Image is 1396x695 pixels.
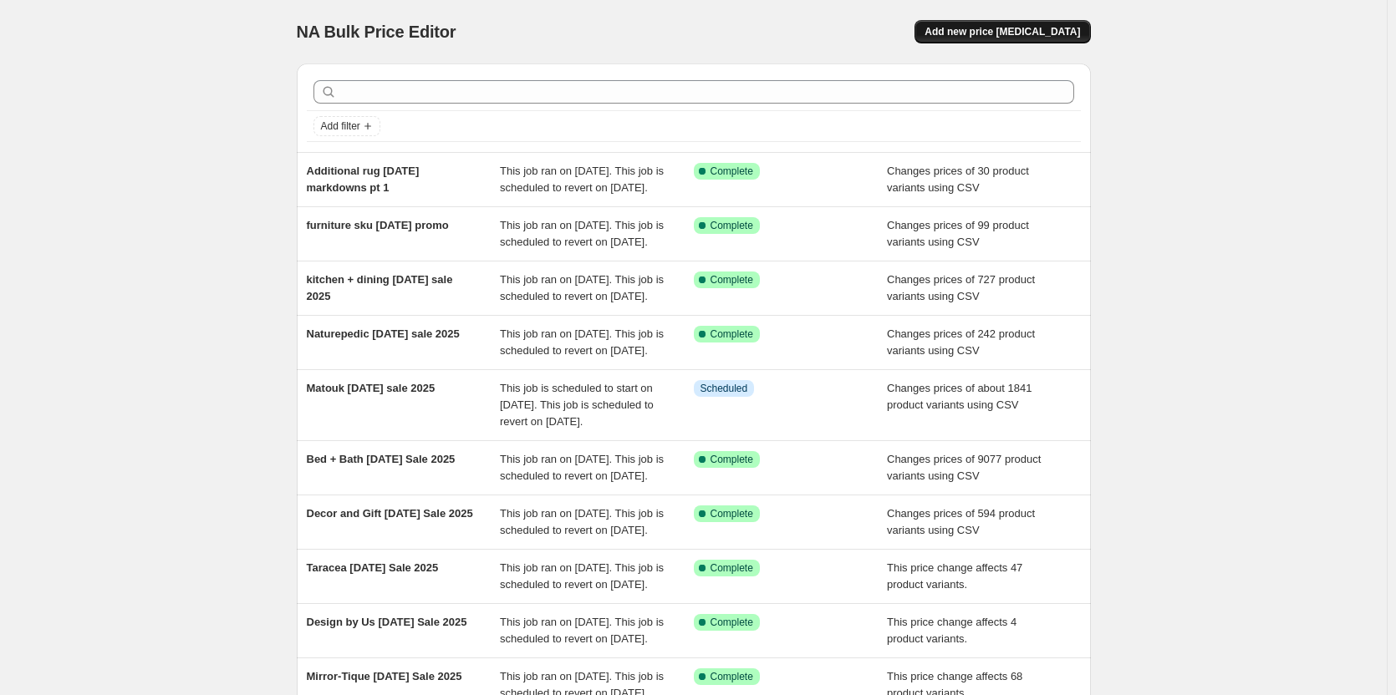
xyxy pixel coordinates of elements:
[711,507,753,520] span: Complete
[500,616,664,645] span: This job ran on [DATE]. This job is scheduled to revert on [DATE].
[887,165,1029,194] span: Changes prices of 30 product variants using CSV
[887,273,1035,302] span: Changes prices of 727 product variants using CSV
[307,507,473,520] span: Decor and Gift [DATE] Sale 2025
[500,561,664,591] span: This job ran on [DATE]. This job is scheduled to revert on [DATE].
[307,382,436,394] span: Matouk [DATE] sale 2025
[701,382,748,395] span: Scheduled
[313,116,380,136] button: Add filter
[711,670,753,683] span: Complete
[711,165,753,178] span: Complete
[915,20,1090,43] button: Add new price [MEDICAL_DATA]
[307,165,420,194] span: Additional rug [DATE] markdowns pt 1
[711,453,753,466] span: Complete
[500,453,664,482] span: This job ran on [DATE]. This job is scheduled to revert on [DATE].
[887,453,1041,482] span: Changes prices of 9077 product variants using CSV
[711,273,753,287] span: Complete
[321,119,360,133] span: Add filter
[307,273,453,302] span: kitchen + dining [DATE] sale 2025
[307,453,456,465] span: Bed + Bath [DATE] Sale 2025
[500,382,654,428] span: This job is scheduled to start on [DATE]. This job is scheduled to revert on [DATE].
[500,327,664,357] span: This job ran on [DATE]. This job is scheduled to revert on [DATE].
[500,273,664,302] span: This job ran on [DATE]. This job is scheduled to revert on [DATE].
[307,616,467,628] span: Design by Us [DATE] Sale 2025
[500,507,664,536] span: This job ran on [DATE]. This job is scheduled to revert on [DATE].
[500,219,664,248] span: This job ran on [DATE]. This job is scheduled to revert on [DATE].
[711,327,753,341] span: Complete
[711,219,753,232] span: Complete
[711,561,753,575] span: Complete
[307,670,462,682] span: Mirror-Tique [DATE] Sale 2025
[887,561,1022,591] span: This price change affects 47 product variants.
[711,616,753,629] span: Complete
[307,561,439,574] span: Taracea [DATE] Sale 2025
[887,382,1032,411] span: Changes prices of about 1841 product variants using CSV
[887,219,1029,248] span: Changes prices of 99 product variants using CSV
[307,327,460,340] span: Naturepedic [DATE] sale 2025
[307,219,449,231] span: furniture sku [DATE] promo
[925,25,1080,38] span: Add new price [MEDICAL_DATA]
[887,616,1016,645] span: This price change affects 4 product variants.
[500,165,664,194] span: This job ran on [DATE]. This job is scheduled to revert on [DATE].
[887,507,1035,536] span: Changes prices of 594 product variants using CSV
[887,327,1035,357] span: Changes prices of 242 product variants using CSV
[297,23,456,41] span: NA Bulk Price Editor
